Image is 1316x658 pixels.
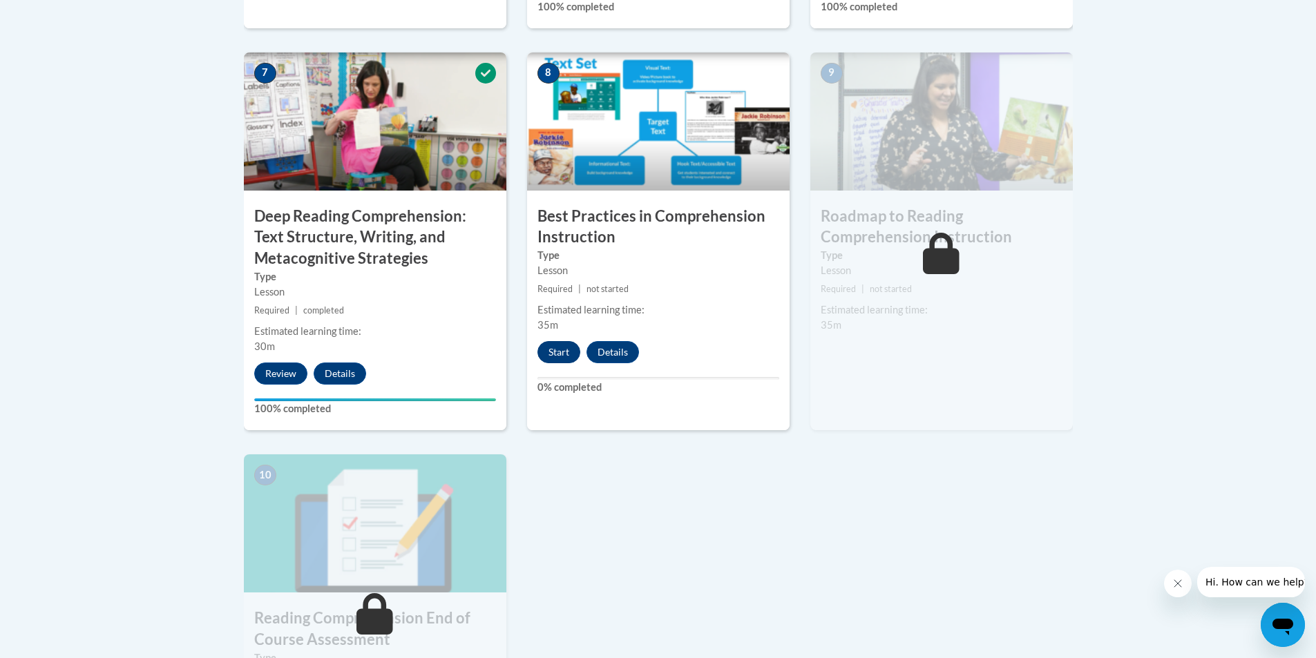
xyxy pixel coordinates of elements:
[821,263,1062,278] div: Lesson
[254,269,496,284] label: Type
[1197,567,1305,597] iframe: Message from company
[8,10,112,21] span: Hi. How can we help?
[244,52,506,191] img: Course Image
[537,63,560,84] span: 8
[587,284,629,294] span: not started
[254,401,496,416] label: 100% completed
[527,52,790,191] img: Course Image
[254,284,496,300] div: Lesson
[810,206,1073,249] h3: Roadmap to Reading Comprehension Instruction
[254,362,307,385] button: Review
[254,305,289,316] span: Required
[537,284,573,294] span: Required
[537,263,779,278] div: Lesson
[254,324,496,339] div: Estimated learning time:
[861,284,864,294] span: |
[821,248,1062,263] label: Type
[254,465,276,485] span: 10
[254,398,496,401] div: Your progress
[1261,603,1305,647] iframe: Button to launch messaging window
[527,206,790,249] h3: Best Practices in Comprehension Instruction
[244,206,506,269] h3: Deep Reading Comprehension: Text Structure, Writing, and Metacognitive Strategies
[244,454,506,592] img: Course Image
[537,248,779,263] label: Type
[870,284,912,294] span: not started
[295,305,298,316] span: |
[303,305,344,316] span: completed
[254,340,275,352] span: 30m
[244,608,506,650] h3: Reading Comprehension End of Course Assessment
[254,63,276,84] span: 7
[314,362,366,385] button: Details
[1164,570,1192,597] iframe: Close message
[810,52,1073,191] img: Course Image
[537,380,779,395] label: 0% completed
[821,284,856,294] span: Required
[537,341,580,363] button: Start
[578,284,581,294] span: |
[587,341,639,363] button: Details
[821,319,841,331] span: 35m
[821,63,843,84] span: 9
[821,302,1062,318] div: Estimated learning time:
[537,319,558,331] span: 35m
[537,302,779,318] div: Estimated learning time:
